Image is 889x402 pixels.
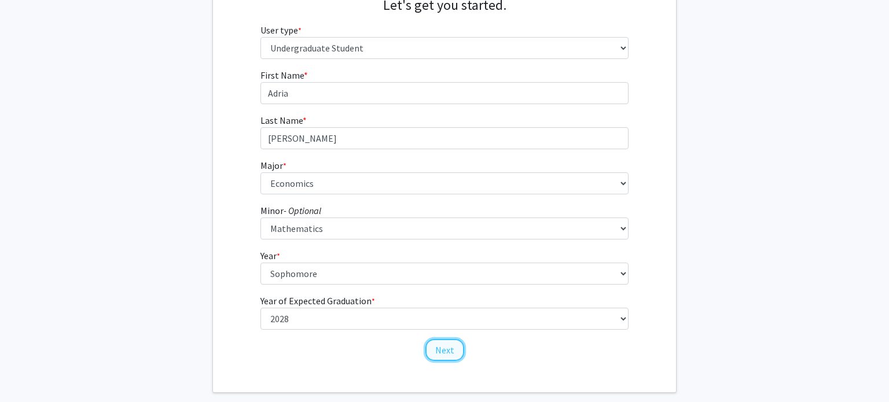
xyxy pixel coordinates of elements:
[425,339,464,361] button: Next
[260,294,375,308] label: Year of Expected Graduation
[260,23,302,37] label: User type
[260,69,304,81] span: First Name
[260,115,303,126] span: Last Name
[260,158,286,172] label: Major
[284,205,321,216] i: - Optional
[260,204,321,217] label: Minor
[260,249,280,263] label: Year
[9,350,49,393] iframe: Chat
